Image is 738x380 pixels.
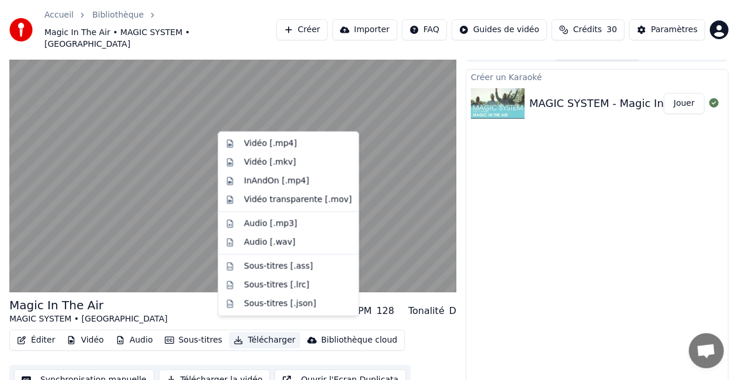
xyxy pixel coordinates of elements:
a: Bibliothèque [92,9,144,21]
div: Paramètres [651,24,698,36]
div: Audio [.wav] [244,237,296,248]
button: Jouer [664,93,705,114]
nav: breadcrumb [44,9,276,50]
div: Créer un Karaoké [466,70,728,84]
button: Sous-titres [160,332,227,348]
div: Ouvrir le chat [689,333,724,368]
button: Crédits30 [552,19,625,40]
button: Paramètres [629,19,705,40]
span: Crédits [573,24,602,36]
button: Audio [111,332,158,348]
button: Éditer [12,332,60,348]
div: Bibliothèque cloud [321,334,397,346]
div: Audio [.mp3] [244,218,297,230]
div: Sous-titres [.lrc] [244,279,310,291]
span: 30 [607,24,617,36]
div: Vidéo [.mkv] [244,157,296,168]
div: 128 [376,304,394,318]
div: Tonalité [408,304,445,318]
div: D [449,304,456,318]
button: Télécharger [229,332,300,348]
span: Magic In The Air • MAGIC SYSTEM • [GEOGRAPHIC_DATA] [44,27,276,50]
div: Sous-titres [.ass] [244,261,313,272]
button: Guides de vidéo [452,19,547,40]
button: Importer [332,19,397,40]
div: MAGIC SYSTEM • [GEOGRAPHIC_DATA] [9,313,168,325]
div: Magic In The Air [9,297,168,313]
div: InAndOn [.mp4] [244,175,310,187]
div: Sous-titres [.json] [244,298,316,310]
button: FAQ [402,19,447,40]
img: youka [9,18,33,42]
div: BPM [352,304,372,318]
div: Vidéo transparente [.mov] [244,194,352,206]
button: Vidéo [62,332,108,348]
button: Créer [276,19,328,40]
a: Accueil [44,9,74,21]
div: Vidéo [.mp4] [244,138,297,150]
